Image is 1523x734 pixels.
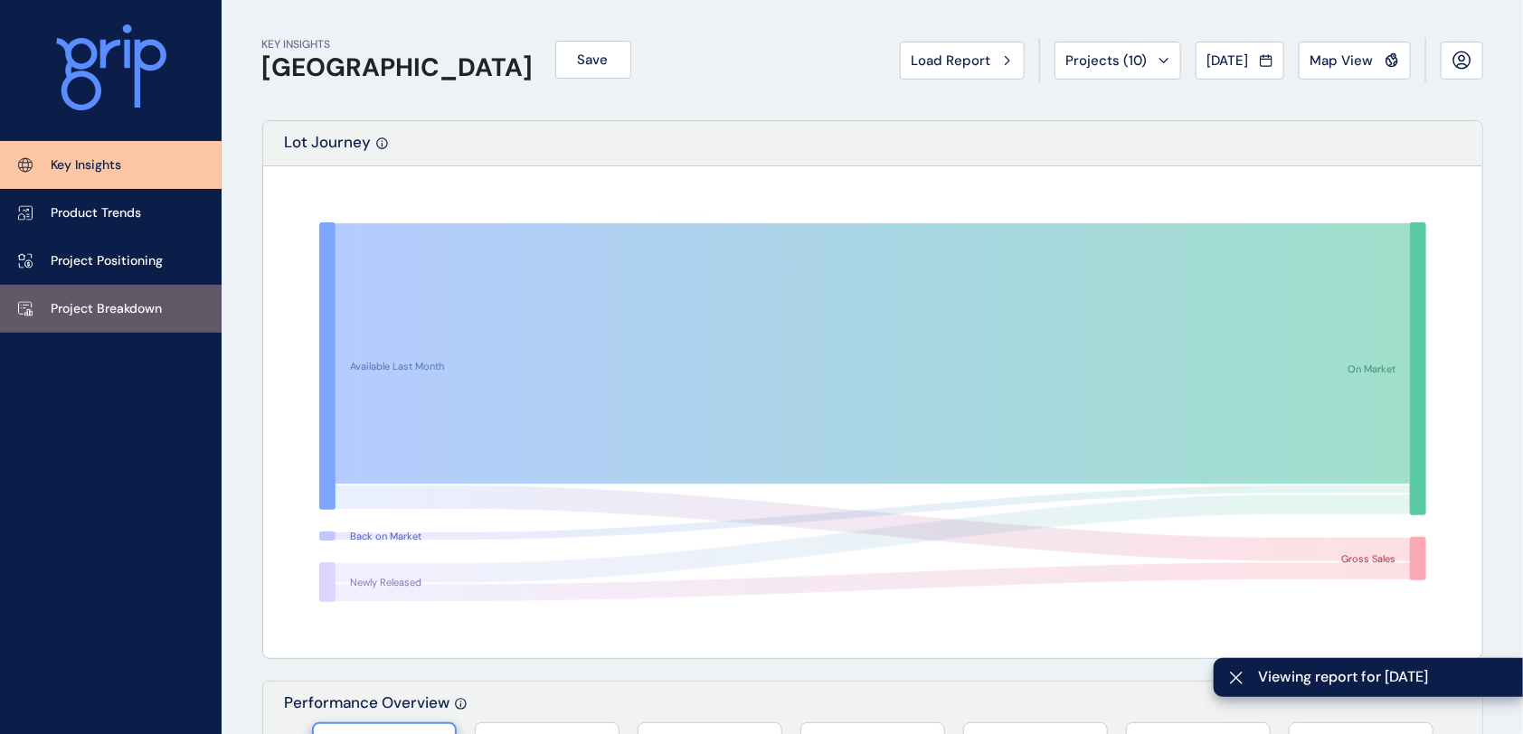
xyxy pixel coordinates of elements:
p: Product Trends [51,204,141,222]
span: Map View [1310,52,1374,70]
button: Save [555,41,631,79]
span: Save [578,51,609,69]
p: Lot Journey [285,132,372,165]
span: Projects ( 10 ) [1066,52,1148,70]
span: Load Report [912,52,991,70]
button: [DATE] [1196,42,1284,80]
p: KEY INSIGHTS [262,37,534,52]
p: Project Breakdown [51,300,162,318]
button: Map View [1299,42,1411,80]
button: Projects (10) [1055,42,1181,80]
p: Project Positioning [51,252,163,270]
p: Key Insights [51,156,121,174]
span: Viewing report for [DATE] [1258,667,1509,687]
button: Load Report [900,42,1025,80]
span: [DATE] [1207,52,1249,70]
h1: [GEOGRAPHIC_DATA] [262,52,534,83]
